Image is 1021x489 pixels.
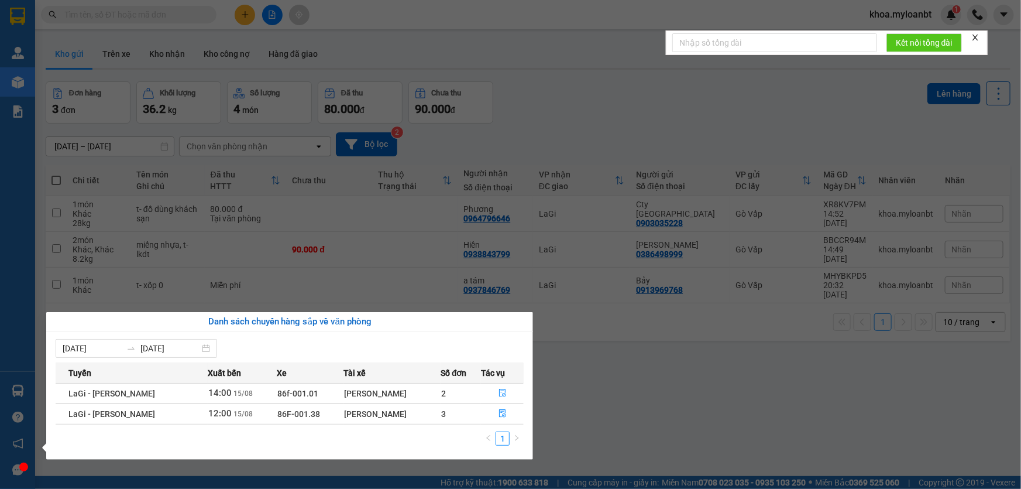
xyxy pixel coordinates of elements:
span: 2 [441,389,446,398]
span: to [126,344,136,353]
span: Tài xế [344,367,366,379]
li: Next Page [510,432,524,446]
span: Xuất bến [208,367,241,379]
div: [PERSON_NAME] [345,387,441,400]
button: right [510,432,524,446]
li: Previous Page [482,432,496,446]
span: file-done [499,389,507,398]
span: Kết nối tổng đài [896,36,953,49]
span: Tuyến [68,367,91,379]
span: 12:00 [208,408,232,419]
span: swap-right [126,344,136,353]
li: 1 [496,432,510,446]
input: Từ ngày [63,342,122,355]
a: 1 [496,432,509,445]
button: file-done [482,384,523,403]
input: Nhập số tổng đài [672,33,877,52]
span: LaGi - [PERSON_NAME] [68,389,155,398]
button: file-done [482,405,523,423]
span: Tác vụ [481,367,505,379]
div: Danh sách chuyến hàng sắp về văn phòng [56,315,524,329]
span: 3 [441,409,446,419]
button: left [482,432,496,446]
span: 86F-001.38 [278,409,321,419]
span: 15/08 [233,389,253,398]
button: Kết nối tổng đài [886,33,962,52]
span: close [971,33,979,42]
span: Xe [277,367,287,379]
span: file-done [499,409,507,419]
span: right [513,435,520,442]
span: left [485,435,492,442]
div: [PERSON_NAME] [345,408,441,420]
span: 86f-001.01 [278,389,319,398]
span: Số đơn [441,367,467,379]
span: 14:00 [208,388,232,398]
span: LaGi - [PERSON_NAME] [68,409,155,419]
input: Đến ngày [140,342,200,355]
span: 15/08 [233,410,253,418]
